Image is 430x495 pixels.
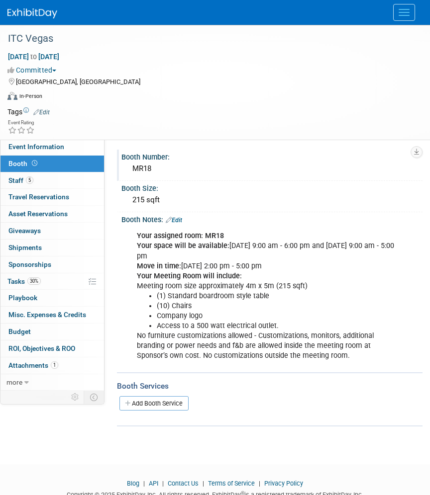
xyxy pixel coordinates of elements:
button: Committed [7,65,60,75]
span: more [6,378,22,386]
span: Booth not reserved yet [30,160,39,167]
a: Budget [0,324,104,340]
td: Tags [7,107,50,117]
span: Playbook [8,294,37,302]
a: Blog [127,480,139,487]
a: ROI, Objectives & ROO [0,340,104,357]
span: Tasks [7,277,41,285]
span: 1 [51,361,58,369]
div: [DATE] 9:00 am - 6:00 pm and [DATE] 9:00 am - 5:00 pm [DATE] 2:00 pm - 5:00 pm Meeting room size ... [130,226,404,366]
li: (1) Standard boardroom style table [157,291,398,301]
b: Your assigned room: MR18 [137,232,224,240]
span: Attachments [8,361,58,369]
div: Booth Notes: [121,212,423,225]
a: Booth [0,156,104,172]
a: Staff5 [0,172,104,189]
div: 215 sqft [129,192,415,208]
span: [GEOGRAPHIC_DATA], [GEOGRAPHIC_DATA] [16,78,140,85]
div: ITC Vegas [4,30,410,48]
div: In-Person [19,92,42,100]
button: Menu [393,4,415,21]
a: Edit [166,217,182,224]
a: Giveaways [0,223,104,239]
li: Access to a 500 watt electrical outlet. [157,321,398,331]
span: Event Information [8,143,64,151]
a: Asset Reservations [0,206,104,222]
span: | [160,480,166,487]
span: Travel Reservations [8,193,69,201]
span: 30% [27,277,41,285]
a: Event Information [0,139,104,155]
a: more [0,374,104,391]
a: Contact Us [168,480,199,487]
a: Terms of Service [208,480,255,487]
a: Playbook [0,290,104,306]
a: Shipments [0,240,104,256]
span: Budget [8,328,31,335]
a: API [149,480,158,487]
span: | [200,480,207,487]
div: Event Format [7,90,418,105]
div: Event Rating [8,120,35,125]
b: Your Meeting Room will include: [137,272,242,280]
span: Staff [8,176,33,184]
img: Format-Inperson.png [7,92,17,100]
span: to [29,53,38,61]
a: Tasks30% [0,273,104,290]
span: Shipments [8,244,42,251]
li: Company logo [157,311,398,321]
span: 5 [26,176,33,184]
b: Move in time: [137,262,181,270]
div: Booth Number: [121,150,423,162]
a: Privacy Policy [264,480,303,487]
span: Asset Reservations [8,210,68,218]
span: Sponsorships [8,260,51,268]
span: [DATE] [DATE] [7,52,60,61]
b: Your space will be available: [137,242,229,250]
span: Booth [8,160,39,167]
div: MR18 [129,161,415,176]
span: ROI, Objectives & ROO [8,344,75,352]
td: Personalize Event Tab Strip [67,391,84,404]
span: Misc. Expenses & Credits [8,311,86,319]
a: Attachments1 [0,357,104,374]
span: Giveaways [8,227,41,235]
a: Sponsorships [0,256,104,273]
span: | [141,480,147,487]
li: (10) Chairs [157,301,398,311]
span: | [256,480,263,487]
a: Edit [33,109,50,116]
a: Add Booth Service [119,396,189,411]
a: Travel Reservations [0,189,104,205]
img: ExhibitDay [7,8,57,18]
a: Misc. Expenses & Credits [0,307,104,323]
div: Booth Size: [121,181,423,193]
td: Toggle Event Tabs [84,391,105,404]
div: Booth Services [117,381,423,392]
